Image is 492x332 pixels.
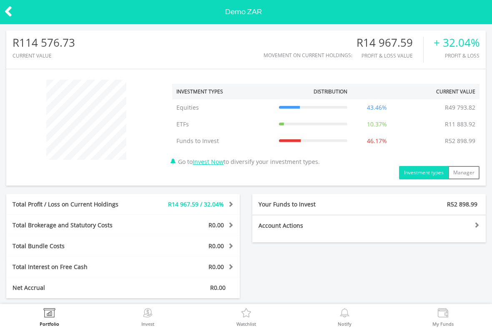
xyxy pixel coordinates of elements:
div: Total Profit / Loss on Current Holdings [6,200,143,209]
label: Invest [141,322,154,326]
label: My Funds [432,322,454,326]
label: Notify [338,322,351,326]
div: CURRENT VALUE [13,53,75,58]
span: R0.00 [208,221,224,229]
div: Profit & Loss Value [356,53,423,58]
div: Account Actions [252,221,369,230]
td: 10.37% [351,116,403,133]
a: Watchlist [236,308,256,326]
img: View Funds [437,308,449,320]
span: R0.00 [208,263,224,271]
td: 43.46% [351,99,403,116]
img: View Portfolio [43,308,56,320]
div: Your Funds to Invest [252,200,369,209]
a: My Funds [432,308,454,326]
div: R114 576.73 [13,37,75,49]
th: Current Value [403,84,479,99]
div: Profit & Loss [434,53,479,58]
label: Watchlist [236,322,256,326]
a: Portfolio [40,308,59,326]
div: Movement on Current Holdings: [264,53,352,58]
img: Invest Now [141,308,154,320]
td: R52 898.99 [441,133,479,149]
span: R52 898.99 [447,200,477,208]
span: R0.00 [210,284,226,292]
td: Funds to Invest [172,133,275,149]
a: Invest [141,308,154,326]
div: Distribution [314,88,347,95]
div: Go to to diversify your investment types. [166,75,486,179]
img: View Notifications [338,308,351,320]
span: R14 967.59 / 32.04% [168,200,224,208]
button: Investment types [399,166,449,179]
th: Investment Types [172,84,275,99]
img: Watchlist [240,308,253,320]
td: Equities [172,99,275,116]
div: Total Brokerage and Statutory Costs [6,221,143,229]
div: + 32.04% [434,37,479,49]
div: R14 967.59 [356,37,423,49]
td: R49 793.82 [441,99,479,116]
td: ETFs [172,116,275,133]
a: Notify [338,308,351,326]
label: Portfolio [40,322,59,326]
div: Total Bundle Costs [6,242,143,250]
span: R0.00 [208,242,224,250]
td: 46.17% [351,133,403,149]
div: Net Accrual [6,284,143,292]
button: Manager [448,166,479,179]
a: Invest Now [193,158,223,166]
td: R11 883.92 [441,116,479,133]
div: Total Interest on Free Cash [6,263,143,271]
